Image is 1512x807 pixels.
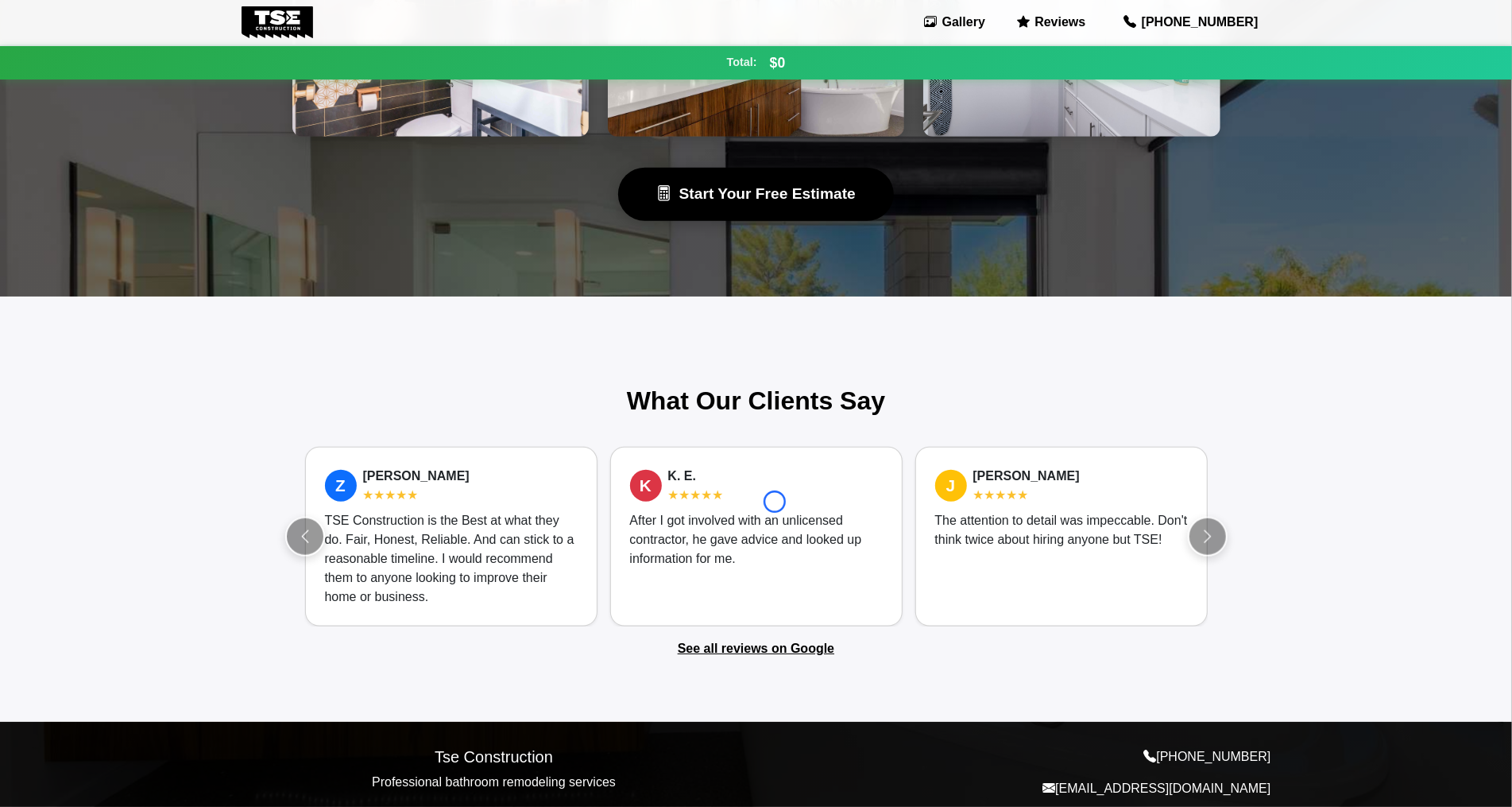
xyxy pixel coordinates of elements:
h2: What Our Clients Say [305,386,1208,416]
a: [PHONE_NUMBER] [1111,6,1270,38]
button: Start Your Free Estimate [618,168,894,221]
span: Total: [727,54,757,72]
a: Reviews [1011,10,1092,35]
strong: [PERSON_NAME] [363,469,470,483]
p: [PHONE_NUMBER] [766,747,1271,766]
span: Z [325,470,357,502]
a: Gallery [918,10,992,35]
div: After I got involved with an unlicensed contractor, he gave advice and looked up information for me. [630,511,883,568]
span: $0 [770,52,786,73]
div: The attention to detail was impeccable. Don't think twice about hiring anyone but TSE! [935,511,1188,549]
span: ★★★★★ [973,488,1029,502]
a: See all reviews on Google [678,642,834,655]
span: ★★★★★ [363,488,419,502]
strong: [PERSON_NAME] [973,469,1080,483]
span: ★★★★★ [668,488,724,502]
span: J [935,470,967,502]
span: K [630,470,662,502]
h5: Tse Construction [242,747,747,766]
div: TSE Construction is the Best at what they do. Fair, Honest, Reliable. And can stick to a reasonab... [325,511,578,607]
img: Tse Construction [242,6,314,38]
strong: K. E. [668,469,697,483]
p: Professional bathroom remodeling services [242,773,747,792]
p: [EMAIL_ADDRESS][DOMAIN_NAME] [766,779,1271,798]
